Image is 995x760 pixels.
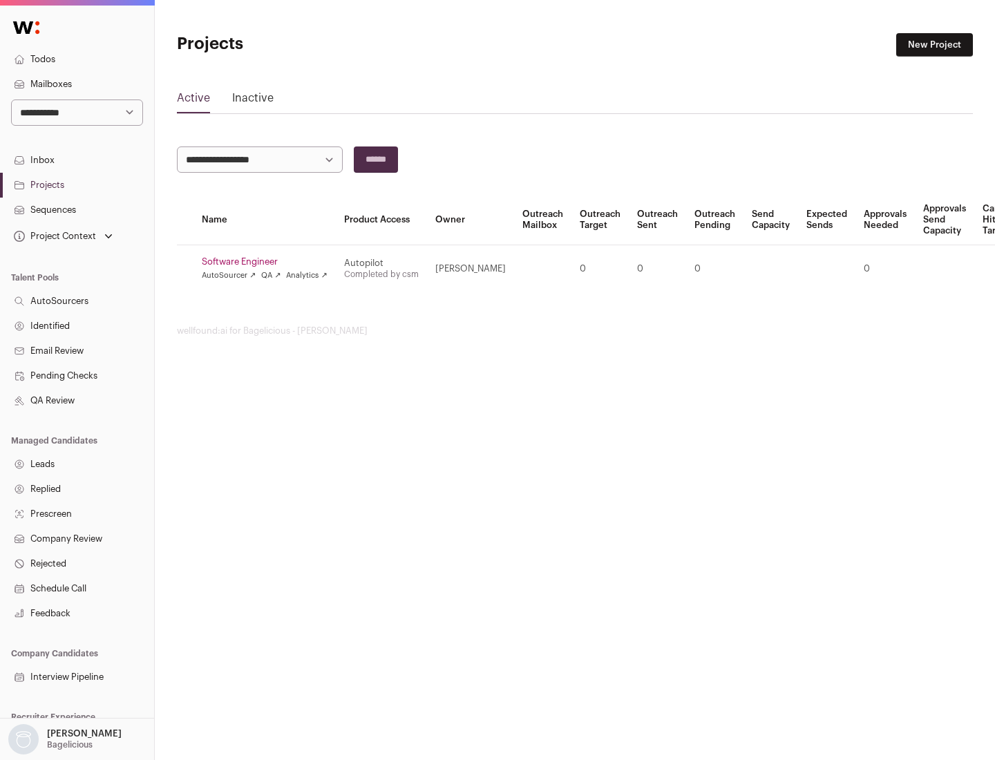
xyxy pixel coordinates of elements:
[629,245,686,293] td: 0
[177,325,973,336] footer: wellfound:ai for Bagelicious - [PERSON_NAME]
[427,245,514,293] td: [PERSON_NAME]
[11,227,115,246] button: Open dropdown
[286,270,327,281] a: Analytics ↗
[193,195,336,245] th: Name
[336,195,427,245] th: Product Access
[11,231,96,242] div: Project Context
[202,270,256,281] a: AutoSourcer ↗
[427,195,514,245] th: Owner
[232,90,274,112] a: Inactive
[8,724,39,754] img: nopic.png
[798,195,855,245] th: Expected Sends
[47,728,122,739] p: [PERSON_NAME]
[344,270,419,278] a: Completed by csm
[514,195,571,245] th: Outreach Mailbox
[571,245,629,293] td: 0
[629,195,686,245] th: Outreach Sent
[47,739,93,750] p: Bagelicious
[686,195,743,245] th: Outreach Pending
[177,33,442,55] h1: Projects
[261,270,281,281] a: QA ↗
[6,14,47,41] img: Wellfound
[344,258,419,269] div: Autopilot
[686,245,743,293] td: 0
[202,256,328,267] a: Software Engineer
[855,245,915,293] td: 0
[896,33,973,57] a: New Project
[177,90,210,112] a: Active
[6,724,124,754] button: Open dropdown
[571,195,629,245] th: Outreach Target
[855,195,915,245] th: Approvals Needed
[743,195,798,245] th: Send Capacity
[915,195,974,245] th: Approvals Send Capacity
